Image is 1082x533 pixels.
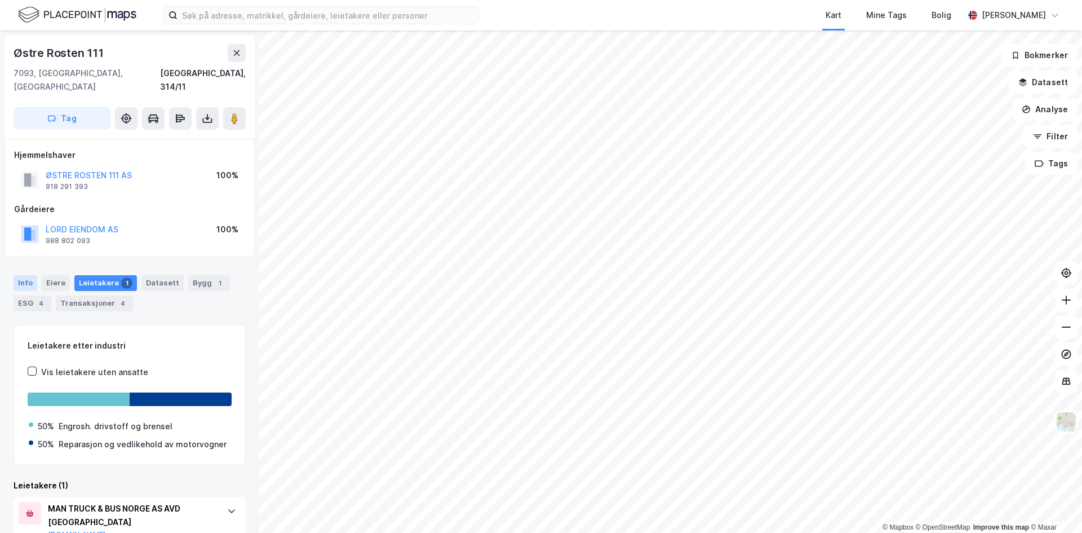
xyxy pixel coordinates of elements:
[117,298,128,309] div: 4
[38,438,54,451] div: 50%
[216,223,238,236] div: 100%
[14,67,160,94] div: 7093, [GEOGRAPHIC_DATA], [GEOGRAPHIC_DATA]
[1009,71,1077,94] button: Datasett
[214,277,225,289] div: 1
[916,523,970,531] a: OpenStreetMap
[46,182,88,191] div: 918 291 393
[59,420,172,433] div: Engrosh. drivstoff og brensel
[14,44,106,62] div: Østre Rosten 111
[48,502,216,529] div: MAN TRUCK & BUS NORGE AS AVD [GEOGRAPHIC_DATA]
[14,296,51,311] div: ESG
[1025,152,1077,175] button: Tags
[14,148,245,162] div: Hjemmelshaver
[160,67,246,94] div: [GEOGRAPHIC_DATA], 314/11
[973,523,1029,531] a: Improve this map
[14,202,245,216] div: Gårdeiere
[59,438,227,451] div: Reparasjon og vedlikehold av motorvogner
[1026,479,1082,533] iframe: Chat Widget
[14,275,37,291] div: Info
[38,420,54,433] div: 50%
[982,8,1046,22] div: [PERSON_NAME]
[883,523,914,531] a: Mapbox
[1026,479,1082,533] div: Kontrollprogram for chat
[1023,125,1077,148] button: Filter
[36,298,47,309] div: 4
[1001,44,1077,67] button: Bokmerker
[178,7,478,24] input: Søk på adresse, matrikkel, gårdeiere, leietakere eller personer
[188,275,230,291] div: Bygg
[74,275,137,291] div: Leietakere
[18,5,136,25] img: logo.f888ab2527a4732fd821a326f86c7f29.svg
[866,8,907,22] div: Mine Tags
[826,8,841,22] div: Kart
[14,107,110,130] button: Tag
[46,236,90,245] div: 988 802 093
[121,277,132,289] div: 1
[1056,411,1077,433] img: Z
[56,296,133,311] div: Transaksjoner
[28,339,232,353] div: Leietakere etter industri
[932,8,951,22] div: Bolig
[42,275,70,291] div: Eiere
[141,275,184,291] div: Datasett
[1012,98,1077,121] button: Analyse
[216,169,238,182] div: 100%
[14,479,246,492] div: Leietakere (1)
[41,365,148,379] div: Vis leietakere uten ansatte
